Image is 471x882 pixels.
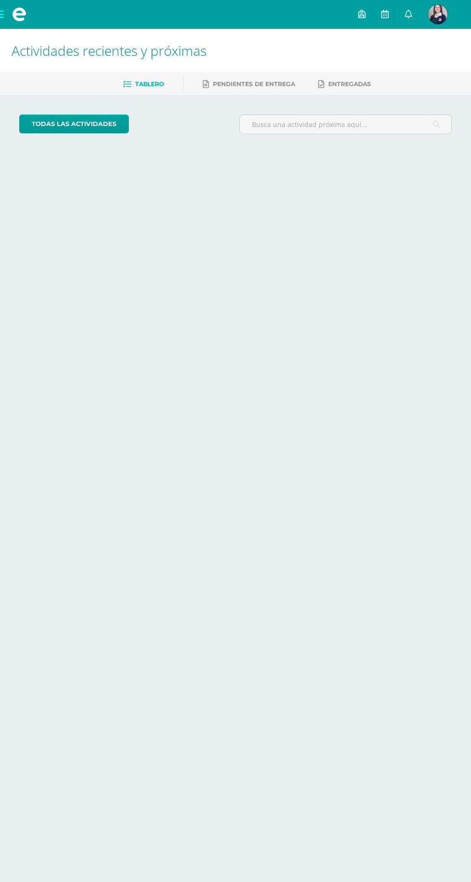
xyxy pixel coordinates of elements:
[318,77,371,92] a: Entregadas
[123,77,164,92] a: Tablero
[328,80,371,88] span: Entregadas
[213,80,295,88] span: Pendientes de entrega
[428,5,447,24] img: 9f91c123f557900688947e0739fa7124.png
[135,80,164,88] span: Tablero
[240,115,451,134] input: Busca una actividad próxima aquí...
[203,77,295,92] a: Pendientes de entrega
[19,115,129,133] a: todas las Actividades
[12,41,207,60] span: Actividades recientes y próximas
